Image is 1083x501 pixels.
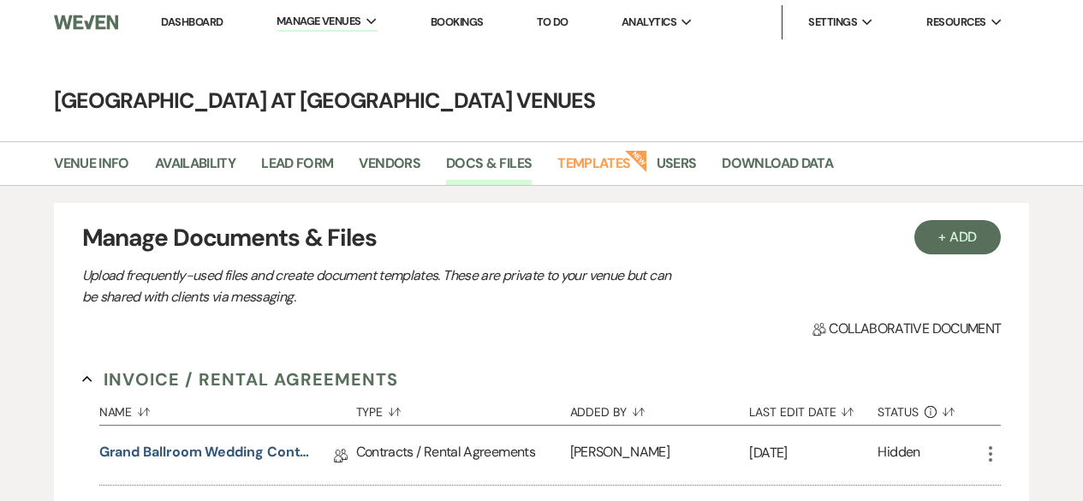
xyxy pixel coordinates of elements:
a: Users [657,152,697,185]
button: Name [99,392,356,425]
h3: Manage Documents & Files [82,220,1002,256]
div: Contracts / Rental Agreements [356,426,570,485]
span: Collaborative document [812,319,1001,339]
span: Settings [808,14,857,31]
div: Hidden [878,442,919,468]
button: + Add [914,220,1002,254]
a: Download Data [722,152,833,185]
a: Vendors [359,152,420,185]
a: Dashboard [161,15,223,29]
a: Templates [557,152,630,185]
p: Upload frequently-used files and create document templates. These are private to your venue but c... [82,265,681,308]
span: Status [878,406,919,418]
button: Invoice / Rental Agreements [82,367,398,392]
button: Last Edit Date [749,392,878,425]
a: Grand Ballroom Wedding Contract 2026 [99,442,313,468]
span: Manage Venues [277,13,361,30]
a: Bookings [431,15,484,29]
a: To Do [537,15,568,29]
a: Lead Form [261,152,333,185]
span: Resources [926,14,985,31]
strong: New [624,148,648,172]
a: Docs & Files [446,152,532,185]
span: Analytics [622,14,676,31]
p: [DATE] [749,442,878,464]
a: Availability [155,152,235,185]
img: Weven Logo [54,4,117,40]
button: Added By [570,392,750,425]
button: Status [878,392,980,425]
a: Venue Info [54,152,129,185]
div: [PERSON_NAME] [570,426,750,485]
button: Type [356,392,570,425]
